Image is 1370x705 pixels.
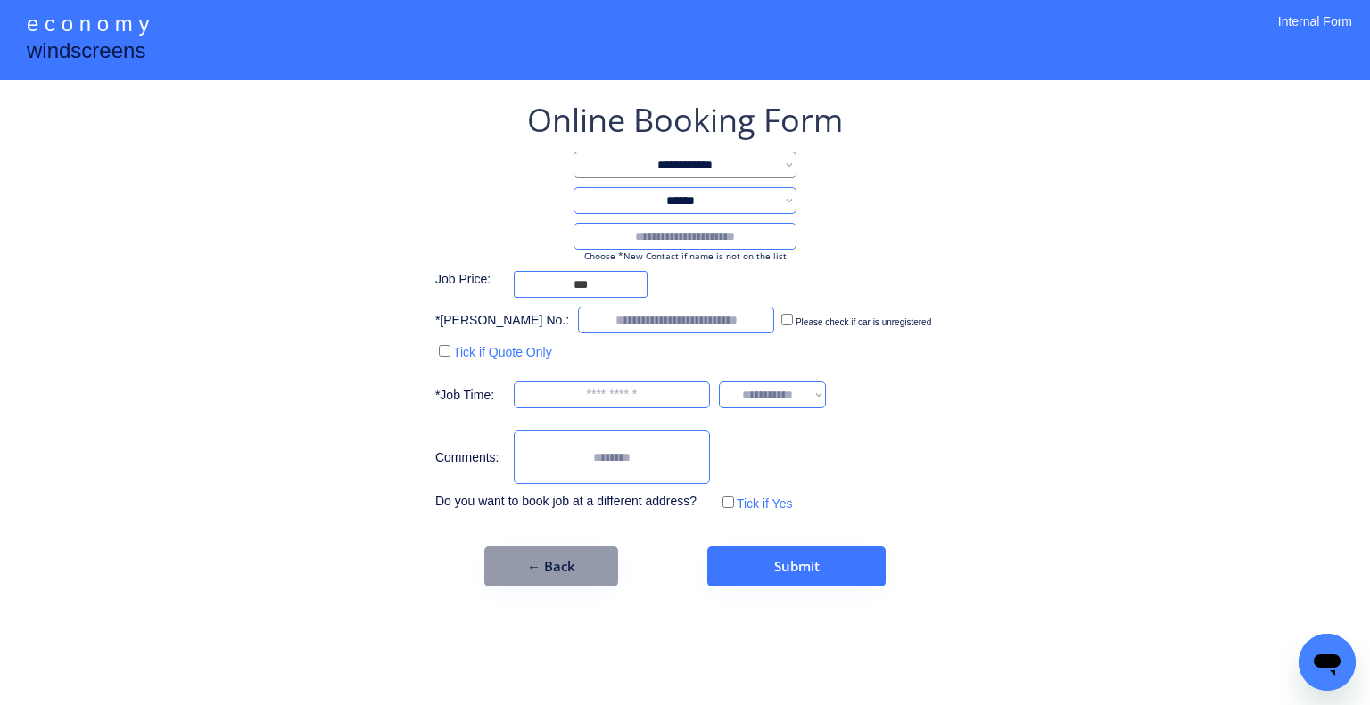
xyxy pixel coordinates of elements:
iframe: Button to launch messaging window [1299,634,1356,691]
label: Tick if Yes [737,496,793,511]
div: e c o n o m y [27,9,149,43]
label: Tick if Quote Only [453,345,552,359]
div: Do you want to book job at a different address? [435,493,710,511]
div: *Job Time: [435,387,505,405]
div: Job Price: [435,271,505,289]
button: ← Back [484,546,618,586]
div: windscreens [27,36,145,70]
div: *[PERSON_NAME] No.: [435,312,569,330]
div: Online Booking Form [527,98,843,143]
label: Please check if car is unregistered [796,317,931,327]
div: Choose *New Contact if name is not on the list [574,250,796,262]
div: Comments: [435,449,505,467]
button: Submit [707,546,886,586]
div: Internal Form [1278,13,1352,53]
